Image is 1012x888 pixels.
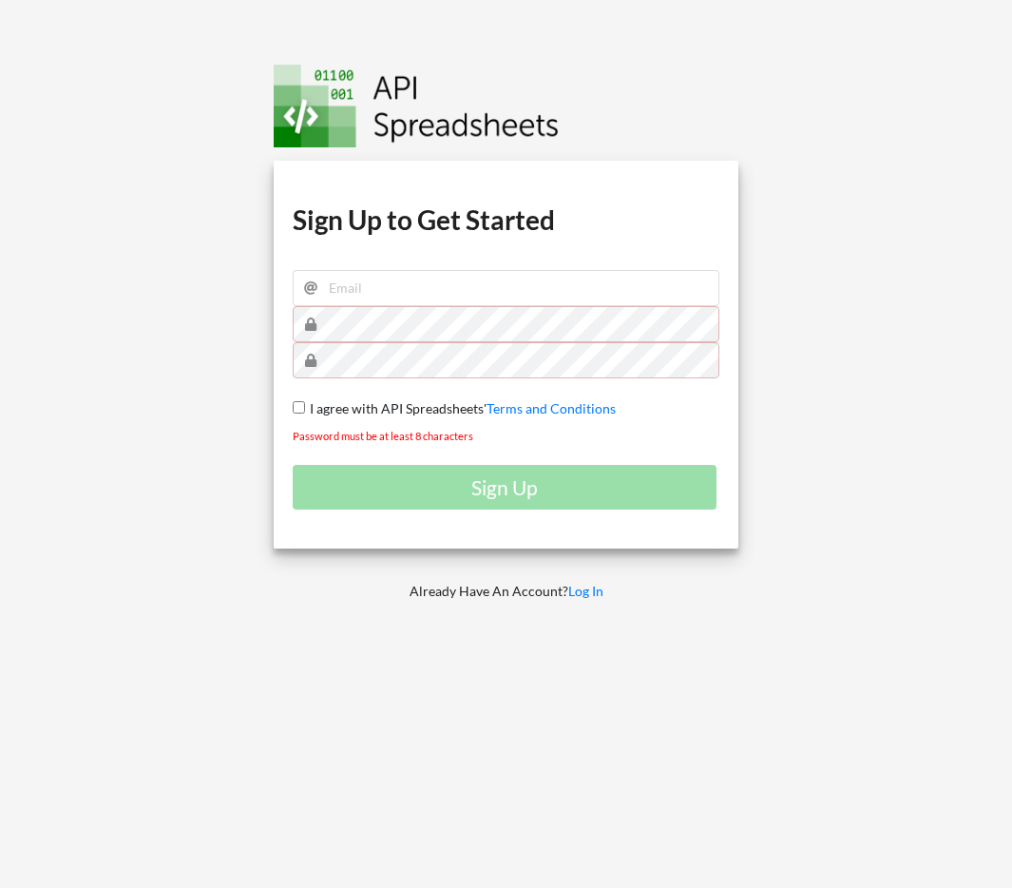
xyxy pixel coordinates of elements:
[293,270,720,306] input: Email
[487,400,616,416] a: Terms and Conditions
[305,400,487,416] span: I agree with API Spreadsheets'
[568,583,603,599] a: Log In
[293,203,720,237] h1: Sign Up to Get Started
[260,582,753,601] p: Already Have An Account?
[293,430,473,442] small: Password must be at least 8 characters
[274,65,559,147] img: Logo.png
